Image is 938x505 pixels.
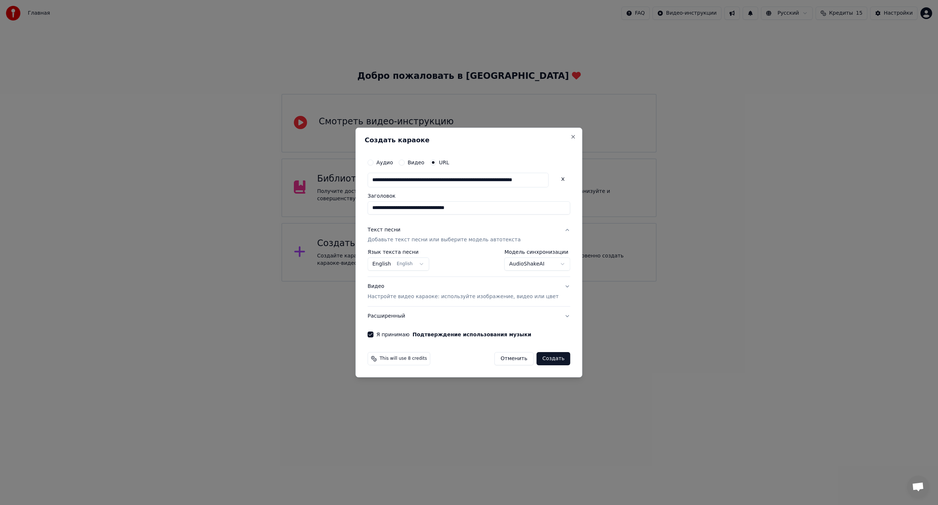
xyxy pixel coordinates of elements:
[368,226,400,234] div: Текст песни
[368,237,521,244] p: Добавьте текст песни или выберите модель автотекста
[365,137,573,143] h2: Создать караоке
[368,277,570,307] button: ВидеоНастройте видео караоке: используйте изображение, видео или цвет
[505,250,570,255] label: Модель синхронизации
[368,193,570,198] label: Заголовок
[376,332,531,337] label: Я принимаю
[413,332,531,337] button: Я принимаю
[368,220,570,250] button: Текст песниДобавьте текст песни или выберите модель автотекста
[368,293,558,300] p: Настройте видео караоке: используйте изображение, видео или цвет
[536,352,570,365] button: Создать
[407,160,424,165] label: Видео
[368,250,429,255] label: Язык текста песни
[380,356,427,362] span: This will use 8 credits
[368,283,558,301] div: Видео
[376,160,393,165] label: Аудио
[368,307,570,326] button: Расширенный
[494,352,533,365] button: Отменить
[368,250,570,277] div: Текст песниДобавьте текст песни или выберите модель автотекста
[439,160,449,165] label: URL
